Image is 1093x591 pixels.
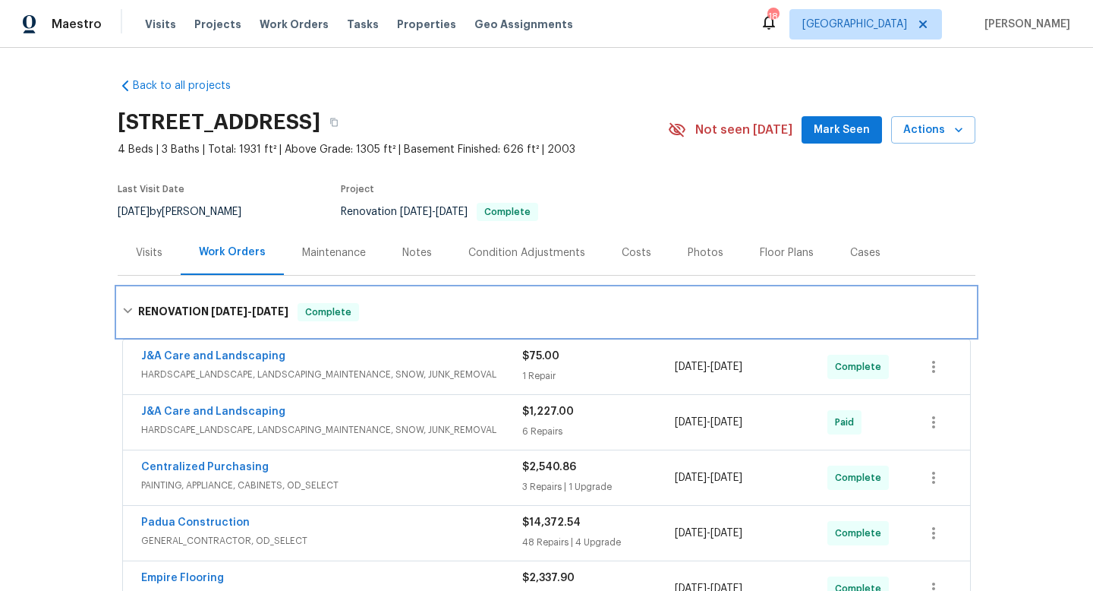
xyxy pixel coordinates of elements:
span: PAINTING, APPLIANCE, CABINETS, OD_SELECT [141,478,522,493]
span: HARDSCAPE_LANDSCAPE, LANDSCAPING_MAINTENANCE, SNOW, JUNK_REMOVAL [141,422,522,438]
span: Geo Assignments [474,17,573,32]
div: Floor Plans [760,245,814,261]
span: Not seen [DATE] [695,122,792,137]
span: Complete [299,305,358,320]
span: Tasks [347,19,379,30]
span: Maestro [52,17,102,32]
a: J&A Care and Landscaping [141,406,285,417]
div: Condition Adjustments [468,245,585,261]
span: $14,372.54 [522,517,581,528]
div: 6 Repairs [522,424,675,439]
span: - [675,415,742,430]
div: Maintenance [302,245,366,261]
span: Visits [145,17,176,32]
span: [DATE] [211,306,247,317]
span: HARDSCAPE_LANDSCAPE, LANDSCAPING_MAINTENANCE, SNOW, JUNK_REMOVAL [141,367,522,382]
a: Empire Flooring [141,573,224,583]
span: 4 Beds | 3 Baths | Total: 1931 ft² | Above Grade: 1305 ft² | Basement Finished: 626 ft² | 2003 [118,142,668,157]
span: Complete [478,207,537,216]
div: Photos [688,245,723,261]
span: $2,540.86 [522,462,576,472]
h2: [STREET_ADDRESS] [118,115,320,130]
span: GENERAL_CONTRACTOR, OD_SELECT [141,533,522,548]
span: [DATE] [675,417,707,428]
span: [DATE] [436,207,468,217]
span: $1,227.00 [522,406,574,417]
button: Actions [891,116,975,144]
span: [DATE] [710,362,742,372]
span: [DATE] [710,472,742,483]
div: by [PERSON_NAME] [118,203,260,221]
div: 48 Repairs | 4 Upgrade [522,535,675,550]
span: - [400,207,468,217]
span: [DATE] [400,207,432,217]
div: 18 [767,9,778,24]
span: [DATE] [118,207,150,217]
a: Padua Construction [141,517,250,528]
a: J&A Care and Landscaping [141,351,285,362]
span: - [675,470,742,485]
div: Notes [402,245,432,261]
div: Costs [622,245,651,261]
span: $75.00 [522,351,559,362]
span: $2,337.90 [522,573,575,583]
span: Paid [835,415,860,430]
span: - [211,306,288,317]
span: Projects [194,17,241,32]
span: - [675,359,742,375]
div: Visits [136,245,162,261]
button: Mark Seen [802,116,882,144]
a: Back to all projects [118,78,263,93]
span: Properties [397,17,456,32]
span: Mark Seen [814,121,870,140]
span: [DATE] [710,417,742,428]
a: Centralized Purchasing [141,462,269,472]
span: Complete [835,470,887,485]
div: RENOVATION [DATE]-[DATE]Complete [118,288,975,337]
h6: RENOVATION [138,303,288,321]
span: Complete [835,359,887,375]
span: Last Visit Date [118,185,184,194]
div: 3 Repairs | 1 Upgrade [522,479,675,495]
div: 1 Repair [522,368,675,384]
button: Copy Address [320,109,348,136]
span: [PERSON_NAME] [978,17,1070,32]
span: [DATE] [675,528,707,539]
span: Renovation [341,207,538,217]
span: [GEOGRAPHIC_DATA] [802,17,907,32]
span: [DATE] [252,306,288,317]
div: Work Orders [199,245,266,260]
span: - [675,526,742,541]
span: [DATE] [710,528,742,539]
span: Actions [903,121,963,140]
span: [DATE] [675,362,707,372]
div: Cases [850,245,880,261]
span: Work Orders [260,17,329,32]
span: Complete [835,526,887,541]
span: [DATE] [675,472,707,483]
span: Project [341,185,374,194]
